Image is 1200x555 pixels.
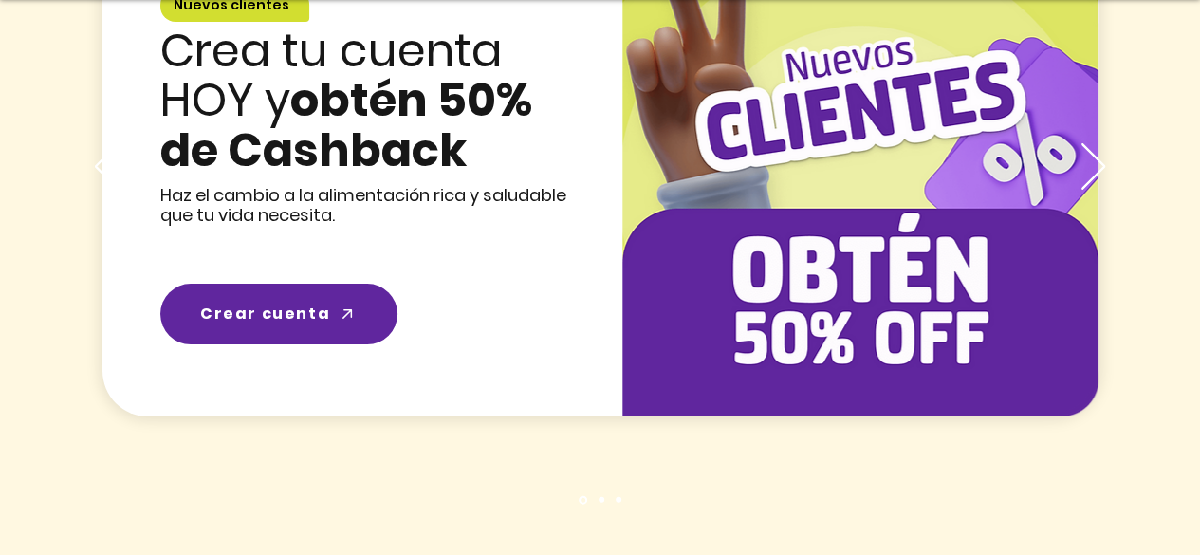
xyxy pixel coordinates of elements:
span: Crea tu cuenta HOY y [160,19,502,133]
button: Previo [95,143,119,193]
span: Haz el cambio a la alimentación rica y saludable que tu vida necesita. [160,183,566,227]
span: obtén 50% de Cashback [160,68,532,182]
iframe: Messagebird Livechat Widget [1090,445,1181,536]
a: Platos diseñado por chef [616,497,621,503]
a: Suscripción [599,497,604,503]
button: Próximo [1081,143,1105,193]
nav: Diapositivas [573,495,627,504]
span: Crear cuenta [200,302,330,325]
a: New Users [579,495,587,504]
a: Crear cuenta [160,284,397,344]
